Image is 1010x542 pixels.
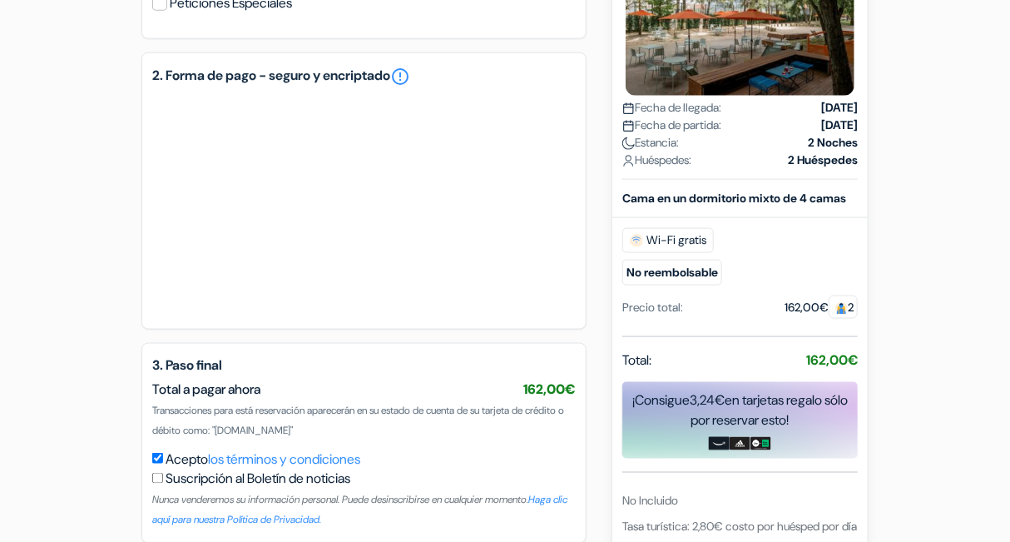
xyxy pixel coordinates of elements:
[622,390,858,430] div: ¡Consigue en tarjetas regalo sólo por reservar esto!
[622,351,651,370] span: Total:
[788,152,858,169] strong: 2 Huéspedes
[709,437,730,450] img: amazon-card-no-text.png
[152,404,564,437] span: Transacciones para está reservación aparecerán en su estado de cuenta de su tarjeta de crédito o ...
[152,380,260,398] span: Total a pagar ahora
[750,437,771,450] img: uber-uber-eats-card.png
[821,117,858,134] strong: [DATE]
[622,155,635,167] img: user_icon.svg
[152,494,567,527] small: Nunca venderemos su información personal. Puede desinscribirse en cualquier momento.
[169,110,559,299] iframe: Campo de entrada seguro para el pago
[630,234,643,247] img: free_wifi.svg
[821,99,858,117] strong: [DATE]
[622,102,635,115] img: calendar.svg
[622,228,714,253] span: Wi-Fi gratis
[808,134,858,152] strong: 2 Noches
[152,67,576,87] h5: 2. Forma de pago - seguro y encriptado
[622,519,857,534] span: Tasa turística: 2,80€ costo por huésped por día
[785,299,858,316] div: 162,00€
[523,380,576,398] span: 162,00€
[152,357,576,373] h5: 3. Paso final
[622,117,721,134] span: Fecha de partida:
[690,391,725,409] span: 3,24€
[622,299,683,316] div: Precio total:
[806,351,858,369] strong: 162,00€
[622,99,721,117] span: Fecha de llegada:
[622,120,635,132] img: calendar.svg
[730,437,750,450] img: adidas-card.png
[390,67,410,87] a: error_outline
[835,302,848,315] img: guest.svg
[622,191,846,206] b: Cama en un dormitorio mixto de 4 camas
[208,450,360,468] a: los términos y condiciones
[622,492,858,510] div: No Incluido
[622,152,691,169] span: Huéspedes:
[622,260,722,286] small: No reembolsable
[166,450,360,470] label: Acepto
[166,470,350,490] label: Suscripción al Boletín de noticias
[622,134,679,152] span: Estancia:
[622,137,635,150] img: moon.svg
[829,296,858,319] span: 2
